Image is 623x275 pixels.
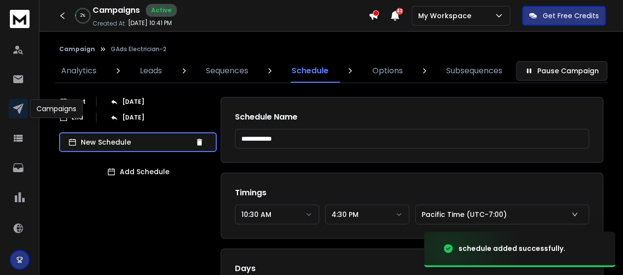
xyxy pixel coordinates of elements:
p: Options [372,65,403,77]
img: logo [10,10,30,28]
p: Leads [140,65,162,77]
div: Campaigns [30,99,83,118]
button: 4:30 PM [325,205,409,224]
h1: Days [235,263,589,275]
a: Subsequences [440,59,508,83]
p: Subsequences [446,65,502,77]
a: Schedule [286,59,334,83]
h1: Timings [235,187,589,199]
p: [DATE] 10:41 PM [128,19,172,27]
button: 10:30 AM [235,205,319,224]
p: Start [69,98,86,106]
p: My Workspace [418,11,475,21]
p: 2 % [80,13,85,19]
a: Options [366,59,409,83]
a: Analytics [55,59,102,83]
button: Add Schedule [59,162,217,182]
p: GAds Electrician-2 [111,45,166,53]
p: Schedule [292,65,328,77]
p: New Schedule [81,137,191,147]
p: Sequences [206,65,248,77]
a: Leads [134,59,168,83]
h1: Schedule Name [235,111,589,123]
div: Active [146,4,177,17]
p: Analytics [61,65,97,77]
p: [DATE] [122,98,144,106]
button: Pause Campaign [516,61,607,81]
p: Pacific Time (UTC-7:00) [422,210,511,219]
h1: Campaigns [93,4,140,16]
div: schedule added successfully. [459,244,565,253]
button: Get Free Credits [522,6,606,26]
button: Campaign [59,45,95,53]
p: Get Free Credits [543,11,599,21]
span: 42 [396,8,403,15]
p: Created At: [93,20,126,28]
p: [DATE] [122,114,144,122]
a: Sequences [200,59,254,83]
